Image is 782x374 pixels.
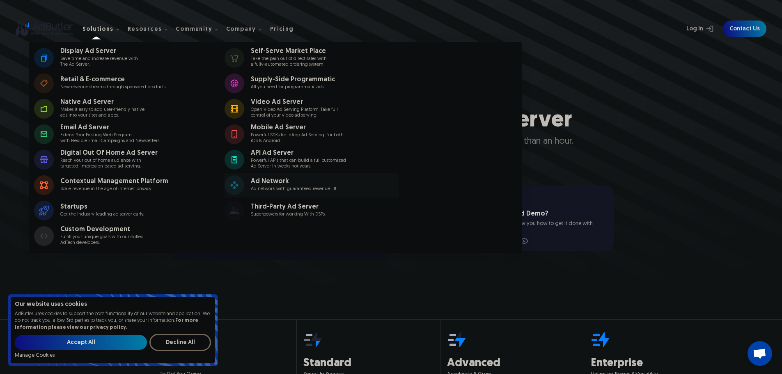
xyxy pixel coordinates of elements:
div: Company [226,27,256,32]
a: Log In [665,21,718,37]
a: Display Ad Server Save time and increase revenue withThe Ad Server. [34,46,224,70]
p: Scale revenue in the age of internet privacy. [60,186,168,192]
h3: Standard [303,358,433,369]
p: Powerful SDKs for InApp Ad Serving. For both iOS & Android. [251,133,344,143]
div: Resources [128,16,174,42]
div: Display Ad Server [60,48,138,55]
div: Solutions [83,27,114,32]
div: Email Ad Server [60,124,160,131]
div: Supply-Side Programmatic [251,76,335,83]
form: Email Form [15,334,211,358]
div: Custom Development [60,226,144,233]
p: New revenue streams through sponsored products. [60,85,166,90]
p: Ad network with guaranteed revenue lift. [251,186,337,192]
p: Reach your out of home audience with targeted, impression based ad-serving. [60,158,158,169]
p: Save time and increase revenue with The Ad Server. [60,56,138,67]
div: Company [226,16,268,42]
nav: Solutions [29,42,522,253]
a: Retail & E-commerce New revenue streams through sponsored products. [34,71,224,96]
a: Startups Get the industry-leading ad server early. [34,198,224,223]
p: Superpowers for working With DSPs. [251,212,326,217]
a: Native Ad Server Makes it easy to add user-friendly nativeads into your sites and apps. [34,96,224,121]
div: Self-Serve Market Place [251,48,327,55]
div: Contextual Management Platform [60,178,168,185]
div: Community [176,16,225,42]
h4: Our website uses cookies [15,302,211,307]
p: Powerful APIs that can build a full customized Ad Server in weeks not years. [251,158,346,169]
div: Resources [128,27,162,32]
a: Pricing [270,25,300,32]
p: Get the industry-leading ad server early. [60,212,144,217]
div: Open chat [748,341,772,366]
p: Take the pain out of direct sales with a fully-automated ordering system. [251,56,327,67]
div: Retail & E-commerce [60,76,166,83]
a: Video Ad Server Open Video Ad Serving Platform. Take fullcontrol of your video ad serving. [225,96,414,121]
a: Digital Out Of Home Ad Server Reach your out of home audience withtargeted, impression based ad-s... [34,147,224,172]
a: Self-Serve Market Place Take the pain out of direct sales witha fully-automated ordering system. [225,46,414,70]
p: AdButler uses cookies to support the core functionality of our website and application. We do not... [15,311,211,331]
div: Ad Network [251,178,337,185]
div: Digital Out Of Home Ad Server [60,150,158,156]
a: Email Ad Server Extend Your Existing Web Programwith Flexible Email Campaigns and Newsletters. [34,122,224,147]
div: Pricing [270,27,294,32]
h3: Enterprise [591,358,721,369]
a: Third-Party Ad Server Superpowers for working With DSPs. [225,198,414,223]
p: Makes it easy to add user-friendly native ads into your sites and apps. [60,107,144,118]
div: Video Ad Server [251,99,338,106]
a: API Ad Server Powerful APIs that can build a full customizedAd Server in weeks not years. [225,147,414,172]
p: Open Video Ad Serving Platform. Take full control of your video ad serving. [251,107,338,118]
a: Mobile Ad Server Powerful SDKs for InApp Ad Serving. For bothiOS & Android. [225,122,414,147]
div: Startups [60,204,144,210]
input: Decline All [149,334,211,351]
input: Accept All [15,335,147,350]
div: Community [176,27,212,32]
div: Third-Party Ad Server [251,204,326,210]
p: Fulfill your unique goals with our skilled AdTech developers. [60,234,144,245]
div: API Ad Server [251,150,346,156]
a: Manage Cookies [15,353,55,358]
p: All you need for programmatic ads. [251,85,335,90]
h3: Advanced [447,358,577,369]
div: Native Ad Server [60,99,144,106]
a: Supply-Side Programmatic All you need for programmatic ads. [225,71,414,96]
a: Ad Network Ad network with guaranteed revenue lift. [225,173,414,197]
a: Contact Us [723,21,766,37]
h3: Essentials [160,358,290,369]
div: Mobile Ad Server [251,124,344,131]
div: Solutions [83,16,126,42]
p: Extend Your Existing Web Program with Flexible Email Campaigns and Newsletters. [60,133,160,143]
a: Contextual Management Platform Scale revenue in the age of internet privacy. [34,173,224,197]
a: Custom Development Fulfill your unique goals with our skilledAdTech developers. [34,224,224,248]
